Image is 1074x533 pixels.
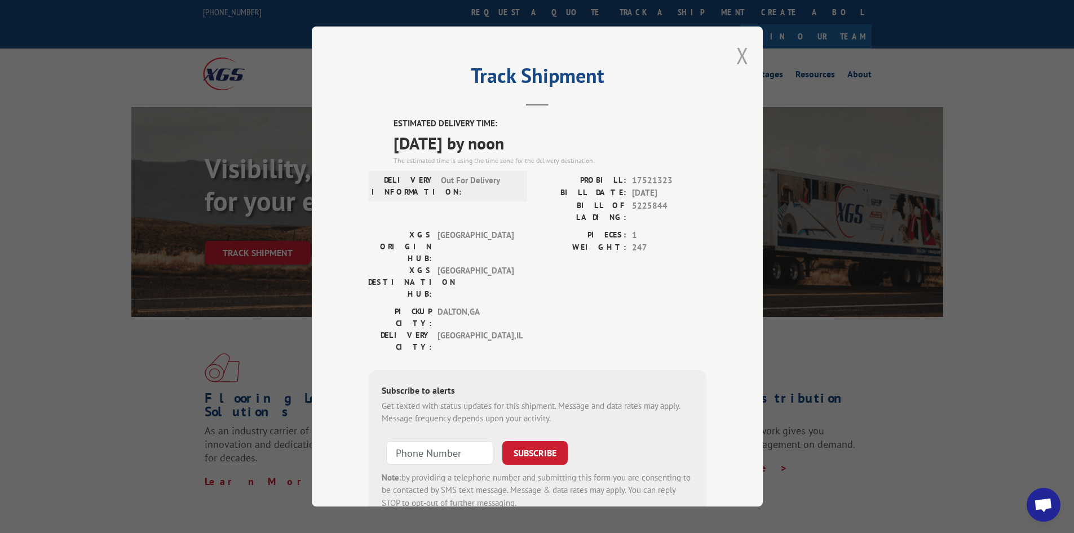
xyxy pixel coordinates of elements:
button: Close modal [736,41,749,71]
label: PIECES: [537,229,626,242]
label: XGS DESTINATION HUB: [368,265,432,300]
div: Get texted with status updates for this shipment. Message and data rates may apply. Message frequ... [382,400,693,425]
div: The estimated time is using the time zone for the delivery destination. [394,156,706,166]
span: 247 [632,241,706,254]
span: [DATE] [632,187,706,200]
span: 17521323 [632,174,706,187]
h2: Track Shipment [368,68,706,89]
span: DALTON , GA [437,306,514,329]
span: [GEOGRAPHIC_DATA] [437,229,514,265]
div: Open chat [1027,488,1060,522]
span: 1 [632,229,706,242]
span: [GEOGRAPHIC_DATA] , IL [437,329,514,353]
label: DELIVERY CITY: [368,329,432,353]
input: Phone Number [386,441,493,465]
span: [GEOGRAPHIC_DATA] [437,265,514,300]
div: by providing a telephone number and submitting this form you are consenting to be contacted by SM... [382,472,693,510]
label: PROBILL: [537,174,626,187]
label: ESTIMATED DELIVERY TIME: [394,117,706,130]
label: XGS ORIGIN HUB: [368,229,432,265]
strong: Note: [382,472,401,483]
label: PICKUP CITY: [368,306,432,329]
label: DELIVERY INFORMATION: [372,174,435,198]
label: BILL OF LADING: [537,200,626,223]
div: Subscribe to alerts [382,384,693,400]
button: SUBSCRIBE [502,441,568,465]
span: 5225844 [632,200,706,223]
label: BILL DATE: [537,187,626,200]
span: Out For Delivery [441,174,517,198]
label: WEIGHT: [537,241,626,254]
span: [DATE] by noon [394,130,706,156]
